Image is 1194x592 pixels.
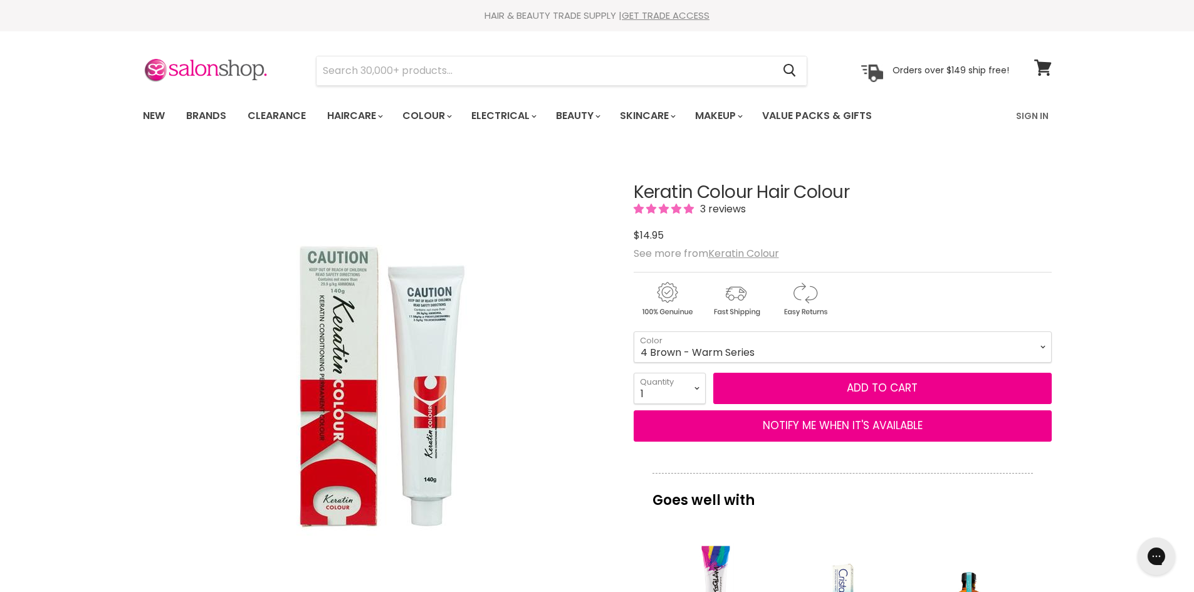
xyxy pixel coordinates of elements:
[238,103,315,129] a: Clearance
[634,246,779,261] span: See more from
[634,183,1052,202] h1: Keratin Colour Hair Colour
[773,56,807,85] button: Search
[547,103,608,129] a: Beauty
[893,65,1009,76] p: Orders over $149 ship free!
[686,103,750,129] a: Makeup
[847,380,918,395] span: Add to cart
[393,103,459,129] a: Colour
[127,9,1067,22] div: HAIR & BEAUTY TRADE SUPPLY |
[134,98,945,134] ul: Main menu
[177,103,236,129] a: Brands
[708,246,779,261] a: Keratin Colour
[226,235,527,536] img: Keratin Colour Hair Colour
[703,280,769,318] img: shipping.gif
[634,228,664,242] span: $14.95
[610,103,683,129] a: Skincare
[316,56,807,86] form: Product
[318,103,390,129] a: Haircare
[622,9,710,22] a: GET TRADE ACCESS
[1008,103,1056,129] a: Sign In
[317,56,773,85] input: Search
[634,280,700,318] img: genuine.gif
[127,98,1067,134] nav: Main
[634,373,706,404] select: Quantity
[634,202,696,216] span: 5.00 stars
[772,280,838,318] img: returns.gif
[134,103,174,129] a: New
[652,473,1033,514] p: Goes well with
[634,410,1052,442] button: NOTIFY ME WHEN IT'S AVAILABLE
[696,202,746,216] span: 3 reviews
[462,103,544,129] a: Electrical
[713,373,1052,404] button: Add to cart
[1131,533,1181,579] iframe: Gorgias live chat messenger
[753,103,881,129] a: Value Packs & Gifts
